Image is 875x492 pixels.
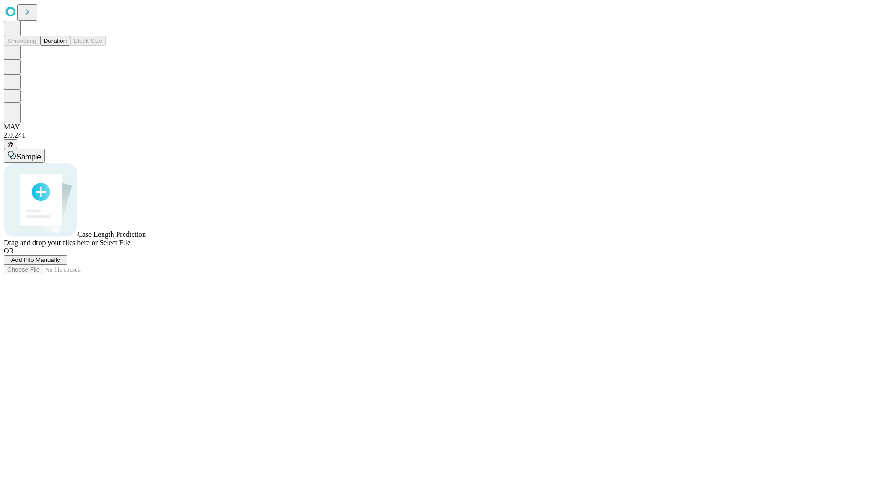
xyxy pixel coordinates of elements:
[11,256,60,263] span: Add Info Manually
[7,141,14,148] span: @
[4,247,14,255] span: OR
[99,239,130,246] span: Select File
[77,231,146,238] span: Case Length Prediction
[16,153,41,161] span: Sample
[4,131,871,139] div: 2.0.241
[4,139,17,149] button: @
[70,36,106,46] button: Block Size
[4,255,67,265] button: Add Info Manually
[4,36,40,46] button: Smoothing
[40,36,70,46] button: Duration
[4,239,98,246] span: Drag and drop your files here or
[4,149,45,163] button: Sample
[4,123,871,131] div: MAY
